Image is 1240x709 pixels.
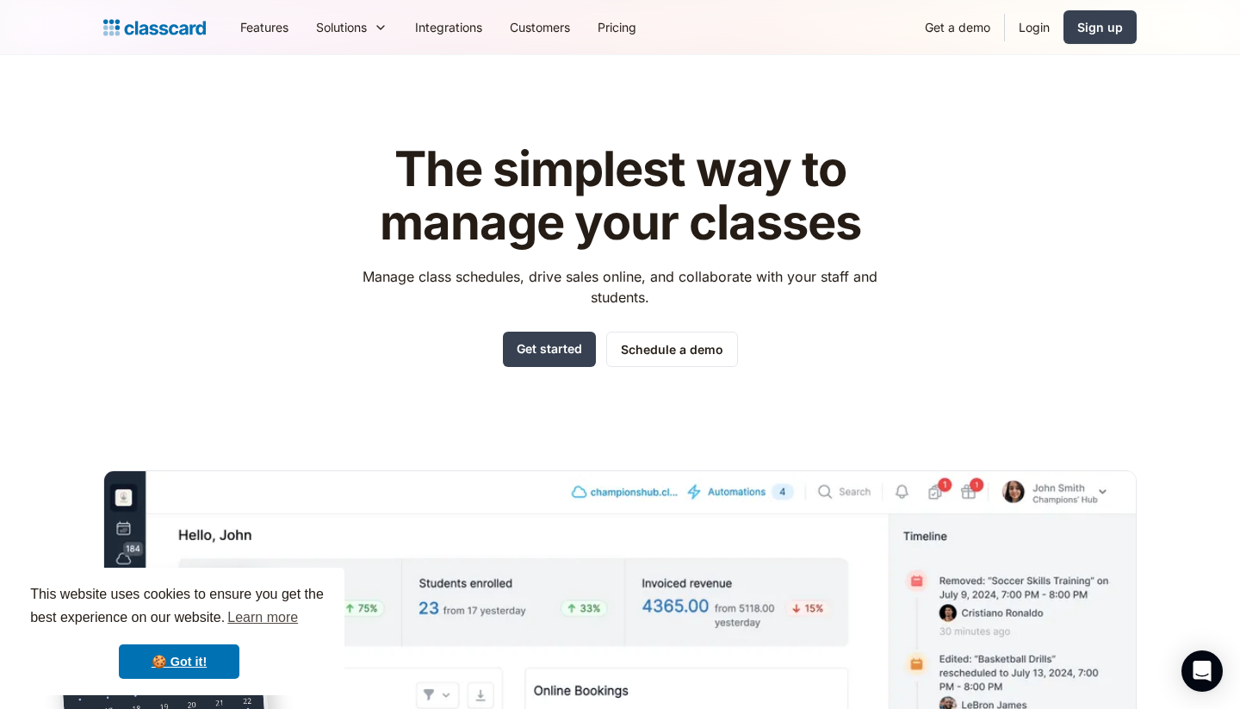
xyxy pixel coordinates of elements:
a: Login [1005,8,1063,47]
a: dismiss cookie message [119,644,239,679]
div: Solutions [302,8,401,47]
a: home [103,16,206,40]
p: Manage class schedules, drive sales online, and collaborate with your staff and students. [347,266,894,308]
span: This website uses cookies to ensure you get the best experience on our website. [30,584,328,631]
a: Sign up [1063,10,1137,44]
a: Pricing [584,8,650,47]
div: Sign up [1077,18,1123,36]
div: Solutions [316,18,367,36]
div: Open Intercom Messenger [1181,650,1223,692]
h1: The simplest way to manage your classes [347,143,894,249]
div: cookieconsent [14,568,344,695]
a: Features [226,8,302,47]
a: Integrations [401,8,496,47]
a: Customers [496,8,584,47]
a: Get started [503,332,596,367]
a: Get a demo [911,8,1004,47]
a: learn more about cookies [225,605,301,631]
a: Schedule a demo [606,332,738,367]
